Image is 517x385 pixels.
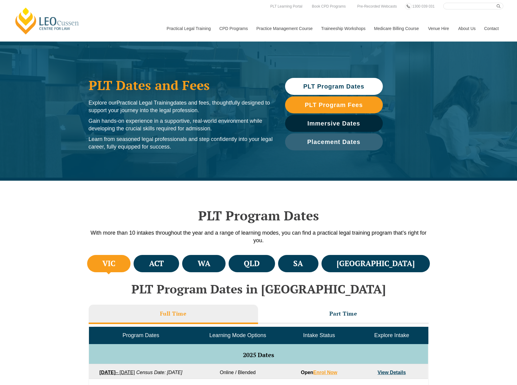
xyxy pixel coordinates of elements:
[285,133,383,150] a: Placement Dates
[476,344,502,370] iframe: LiveChat chat widget
[411,3,436,10] a: 1300 039 031
[244,259,260,269] h4: QLD
[198,259,210,269] h4: WA
[86,208,432,223] h2: PLT Program Dates
[310,3,347,10] a: Book CPD Programs
[86,282,432,296] h2: PLT Program Dates in [GEOGRAPHIC_DATA]
[86,229,432,244] p: With more than 10 intakes throughout the year and a range of learning modes, you can find a pract...
[122,332,159,338] span: Program Dates
[337,259,415,269] h4: [GEOGRAPHIC_DATA]
[243,351,274,359] span: 2025 Dates
[303,332,335,338] span: Intake Status
[480,15,503,42] a: Contact
[99,370,115,375] strong: [DATE]
[307,139,360,145] span: Placement Dates
[356,3,399,10] a: Pre-Recorded Webcasts
[301,370,337,375] strong: Open
[14,7,81,35] a: [PERSON_NAME] Centre for Law
[160,310,187,317] h3: Full Time
[285,96,383,113] a: PLT Program Fees
[89,117,273,132] p: Gain hands-on experience in a supportive, real-world environment while developing the crucial ski...
[412,4,434,8] span: 1300 039 031
[313,370,337,375] a: Enrol Now
[374,332,409,338] span: Explore Intake
[89,99,273,114] p: Explore our dates and fees, thoughtfully designed to support your journey into the legal profession.
[162,15,215,42] a: Practical Legal Training
[293,259,303,269] h4: SA
[305,102,363,108] span: PLT Program Fees
[378,370,406,375] a: View Details
[89,78,273,93] h1: PLT Dates and Fees
[285,78,383,95] a: PLT Program Dates
[99,370,135,375] a: [DATE]– [DATE]
[369,15,423,42] a: Medicare Billing Course
[308,120,360,126] span: Immersive Dates
[317,15,369,42] a: Traineeship Workshops
[329,310,357,317] h3: Part Time
[423,15,454,42] a: Venue Hire
[117,100,173,106] span: Practical Legal Training
[209,332,266,338] span: Learning Mode Options
[193,364,283,379] td: Online / Blended
[149,259,164,269] h4: ACT
[136,370,182,375] em: Census Date: [DATE]
[303,83,364,89] span: PLT Program Dates
[102,259,115,269] h4: VIC
[89,136,273,151] p: Learn from seasoned legal professionals and step confidently into your legal career, fully equipp...
[215,15,252,42] a: CPD Programs
[252,15,317,42] a: Practice Management Course
[285,115,383,132] a: Immersive Dates
[454,15,480,42] a: About Us
[269,3,304,10] a: PLT Learning Portal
